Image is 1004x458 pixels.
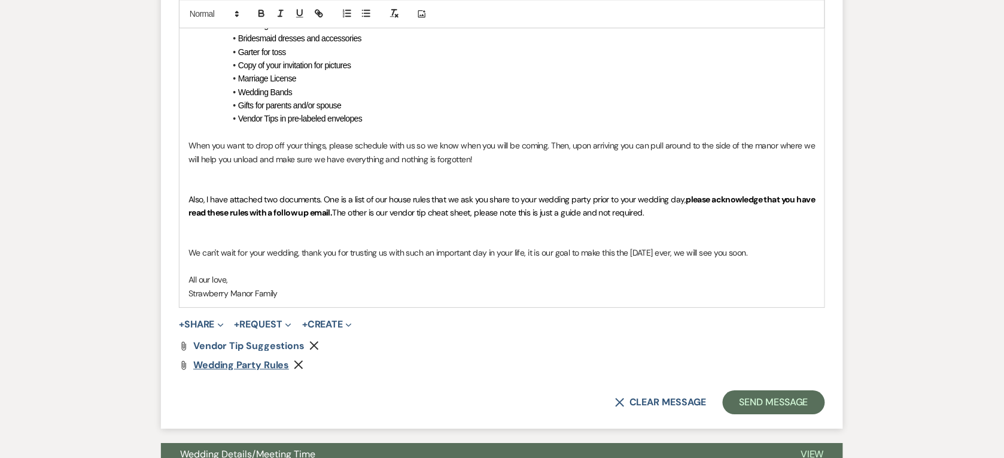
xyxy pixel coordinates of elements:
button: Share [179,320,224,329]
span: + [235,320,240,329]
span: Copy of your invitation for pictures [238,60,351,70]
span: Marriage License [238,74,296,83]
button: Clear message [615,398,706,407]
span: Gifts for parents and/or spouse [238,101,341,110]
span: Vendor Tip Suggestions [193,339,305,352]
p: All our love, [188,273,816,286]
p: When you want to drop off your things, please schedule with us so we know when you will be coming... [188,139,816,166]
button: Send Message [723,390,825,414]
span: + [179,320,184,329]
span: Also, I have attached two documents. One is a list of our house rules that we ask you share to yo... [188,194,686,205]
a: Vendor Tip Suggestions [193,341,305,351]
span: Vendor Tips in pre-labeled envelopes [238,114,362,123]
span: Wedding Bands [238,87,292,97]
span: Wedding Dress and accessories [238,20,347,30]
button: Create [302,320,352,329]
span: The other is our vendor tip cheat sheet, please note this is just a guide and not required. [333,207,644,218]
p: We can't wait for your wedding, thank you for trusting us with such an important day in your life... [188,246,816,259]
button: Request [235,320,291,329]
span: + [302,320,308,329]
p: Strawberry Manor Family [188,287,816,300]
span: Garter for toss [238,47,286,57]
a: Wedding Party Rules [193,360,289,370]
span: Bridesmaid dresses and accessories [238,34,361,43]
span: Wedding Party Rules [193,359,289,371]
